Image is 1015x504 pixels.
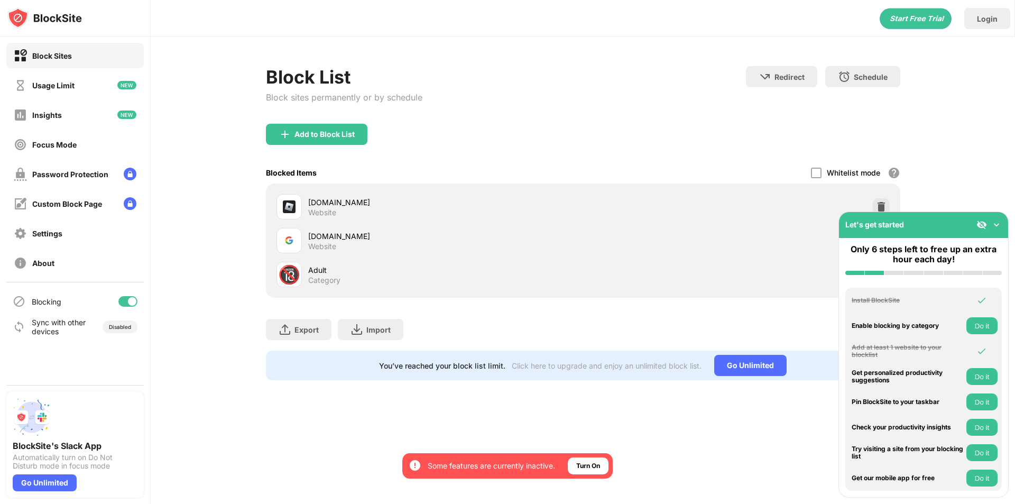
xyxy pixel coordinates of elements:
[976,219,987,230] img: eye-not-visible.svg
[117,81,136,89] img: new-icon.svg
[379,361,505,370] div: You’ve reached your block list limit.
[852,474,964,482] div: Get our mobile app for free
[13,441,137,451] div: BlockSite's Slack App
[14,108,27,122] img: insights-off.svg
[991,219,1002,230] img: omni-setup-toggle.svg
[852,322,964,329] div: Enable blocking by category
[308,276,340,285] div: Category
[976,295,987,306] img: omni-check.svg
[852,369,964,384] div: Get personalized productivity suggestions
[266,168,317,177] div: Blocked Items
[14,49,27,62] img: block-on.svg
[366,325,391,334] div: Import
[294,325,319,334] div: Export
[32,229,62,238] div: Settings
[124,168,136,180] img: lock-menu.svg
[308,264,583,276] div: Adult
[13,474,77,491] div: Go Unlimited
[14,168,27,181] img: password-protection-off.svg
[845,244,1002,264] div: Only 6 steps left to free up an extra hour each day!
[32,51,72,60] div: Block Sites
[852,398,964,406] div: Pin BlockSite to your taskbar
[13,295,25,308] img: blocking-icon.svg
[14,138,27,151] img: focus-off.svg
[827,168,880,177] div: Whitelist mode
[966,444,998,461] button: Do it
[32,170,108,179] div: Password Protection
[966,419,998,436] button: Do it
[308,242,336,251] div: Website
[32,259,54,268] div: About
[32,111,62,120] div: Insights
[32,140,77,149] div: Focus Mode
[266,66,422,88] div: Block List
[266,92,422,103] div: Block sites permanently or by schedule
[13,453,137,470] div: Automatically turn on Do Not Disturb mode in focus mode
[32,318,86,336] div: Sync with other devices
[428,461,555,471] div: Some features are currently inactive.
[32,81,75,90] div: Usage Limit
[14,197,27,210] img: customize-block-page-off.svg
[774,72,805,81] div: Redirect
[13,398,51,436] img: push-slack.svg
[283,200,296,213] img: favicons
[576,461,600,471] div: Turn On
[308,208,336,217] div: Website
[283,234,296,247] img: favicons
[308,231,583,242] div: [DOMAIN_NAME]
[852,445,964,461] div: Try visiting a site from your blocking list
[14,256,27,270] img: about-off.svg
[880,8,952,29] div: animation
[976,346,987,356] img: omni-check.svg
[512,361,702,370] div: Click here to upgrade and enjoy an unlimited block list.
[966,368,998,385] button: Do it
[852,424,964,431] div: Check your productivity insights
[308,197,583,208] div: [DOMAIN_NAME]
[966,470,998,487] button: Do it
[852,344,964,359] div: Add at least 1 website to your blocklist
[409,459,421,472] img: error-circle-white.svg
[966,393,998,410] button: Do it
[294,130,355,139] div: Add to Block List
[124,197,136,210] img: lock-menu.svg
[117,111,136,119] img: new-icon.svg
[966,317,998,334] button: Do it
[977,14,998,23] div: Login
[109,324,131,330] div: Disabled
[32,297,61,306] div: Blocking
[14,79,27,92] img: time-usage-off.svg
[714,355,787,376] div: Go Unlimited
[13,320,25,333] img: sync-icon.svg
[845,220,904,229] div: Let's get started
[32,199,102,208] div: Custom Block Page
[278,264,300,286] div: 🔞
[7,7,82,29] img: logo-blocksite.svg
[14,227,27,240] img: settings-off.svg
[854,72,888,81] div: Schedule
[852,297,964,304] div: Install BlockSite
